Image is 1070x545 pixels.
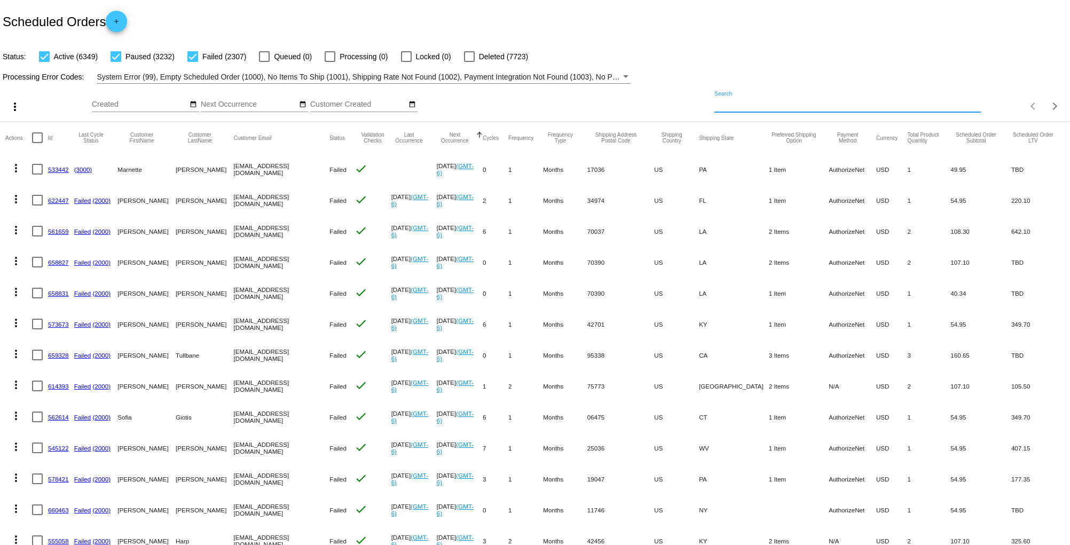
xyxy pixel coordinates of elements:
mat-cell: 1 [908,432,951,463]
mat-cell: 1 [908,309,951,339]
mat-cell: USD [876,432,908,463]
mat-cell: 349.70 [1011,401,1065,432]
mat-cell: TBD [1011,154,1065,185]
mat-cell: [PERSON_NAME] [117,278,176,309]
button: Change sorting for Frequency [508,135,533,141]
button: Change sorting for ShippingState [699,135,734,141]
mat-cell: 2 [908,216,951,247]
mat-cell: 70037 [587,216,654,247]
mat-cell: 1 [483,370,508,401]
mat-cell: [DATE] [391,216,437,247]
a: (2000) [93,228,111,235]
mat-cell: 1 [908,401,951,432]
mat-cell: 70390 [587,278,654,309]
mat-cell: 2 [508,370,543,401]
mat-cell: Months [543,309,587,339]
a: Failed [74,352,91,359]
a: (GMT-6) [437,162,474,176]
mat-cell: 1 [508,494,543,525]
mat-cell: [EMAIL_ADDRESS][DOMAIN_NAME] [234,463,330,494]
a: Failed [74,321,91,328]
mat-cell: Months [543,154,587,185]
mat-cell: 0 [483,494,508,525]
mat-icon: more_vert [10,471,22,484]
mat-cell: Months [543,278,587,309]
a: Failed [74,476,91,483]
mat-cell: [EMAIL_ADDRESS][DOMAIN_NAME] [234,247,330,278]
mat-cell: 2 [908,247,951,278]
mat-cell: 25036 [587,432,654,463]
mat-cell: 349.70 [1011,309,1065,339]
input: Created [92,100,188,109]
mat-cell: [DATE] [391,309,437,339]
button: Change sorting for Subtotal [950,132,1002,144]
mat-cell: US [654,247,699,278]
mat-cell: AuthorizeNet [829,463,876,494]
mat-cell: 19047 [587,463,654,494]
mat-cell: CT [699,401,769,432]
a: 545122 [48,445,69,452]
mat-cell: 0 [483,247,508,278]
mat-cell: [DATE] [437,432,483,463]
mat-cell: PA [699,463,769,494]
mat-cell: [DATE] [437,309,483,339]
a: (GMT-6) [437,193,474,207]
input: Next Occurrence [201,100,297,109]
mat-cell: 49.95 [950,154,1011,185]
a: (2000) [93,476,111,483]
mat-cell: Months [543,401,587,432]
mat-cell: US [654,154,699,185]
a: (GMT-6) [391,472,428,486]
mat-cell: [DATE] [391,463,437,494]
mat-cell: [PERSON_NAME] [117,370,176,401]
mat-cell: 6 [483,216,508,247]
a: (GMT-6) [391,441,428,455]
a: 562614 [48,414,69,421]
mat-cell: 1 [508,309,543,339]
mat-cell: 54.95 [950,309,1011,339]
a: (GMT-6) [437,379,474,393]
mat-cell: US [654,185,699,216]
a: (GMT-6) [437,255,474,269]
mat-cell: 2 Items [769,216,829,247]
mat-cell: 108.30 [950,216,1011,247]
mat-cell: [DATE] [391,494,437,525]
mat-cell: [PERSON_NAME] [176,216,233,247]
mat-cell: 1 Item [769,463,829,494]
mat-cell: [DATE] [391,185,437,216]
mat-cell: 54.95 [950,185,1011,216]
mat-cell: 42701 [587,309,654,339]
mat-cell: 1 [908,494,951,525]
mat-cell: 1 [908,463,951,494]
button: Change sorting for Cycles [483,135,499,141]
mat-cell: 177.35 [1011,463,1065,494]
mat-cell: 0 [483,339,508,370]
a: (GMT-6) [391,286,428,300]
mat-cell: [EMAIL_ADDRESS][DOMAIN_NAME] [234,309,330,339]
mat-icon: date_range [190,100,197,109]
mat-cell: TBD [1011,339,1065,370]
button: Change sorting for PaymentMethod.Type [829,132,867,144]
mat-cell: Months [543,432,587,463]
mat-cell: 0 [483,278,508,309]
mat-cell: [PERSON_NAME] [176,463,233,494]
a: (GMT-6) [437,317,474,331]
mat-cell: [PERSON_NAME] [176,185,233,216]
mat-icon: more_vert [10,255,22,267]
button: Change sorting for LastOccurrenceUtc [391,132,427,144]
mat-cell: [PERSON_NAME] [176,154,233,185]
a: (GMT-6) [437,224,474,238]
mat-cell: LA [699,247,769,278]
mat-cell: AuthorizeNet [829,154,876,185]
mat-cell: 1 [508,247,543,278]
button: Change sorting for PreferredShippingOption [769,132,819,144]
a: (GMT-6) [391,379,428,393]
a: (GMT-6) [437,348,474,362]
mat-cell: [EMAIL_ADDRESS][DOMAIN_NAME] [234,432,330,463]
button: Change sorting for CustomerFirstName [117,132,166,144]
mat-cell: 2 [483,185,508,216]
a: Failed [74,197,91,204]
mat-cell: 6 [483,309,508,339]
a: Failed [74,414,91,421]
mat-cell: Tullbane [176,339,233,370]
